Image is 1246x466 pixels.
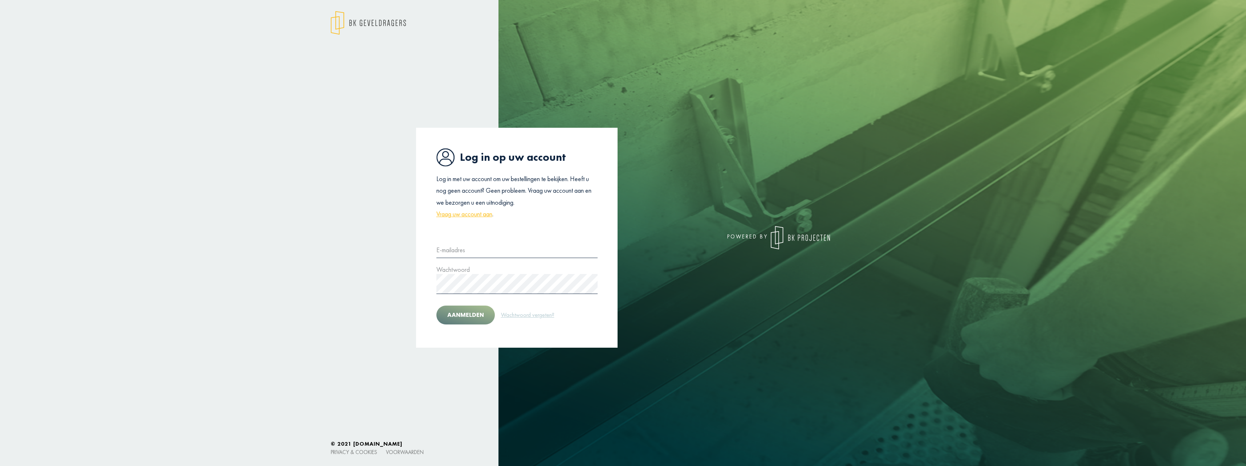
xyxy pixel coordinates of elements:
[331,11,406,35] img: logo
[628,226,830,249] div: powered by
[436,264,470,275] label: Wachtwoord
[436,148,455,167] img: icon
[501,310,555,320] a: Wachtwoord vergeten?
[436,306,495,324] button: Aanmelden
[386,449,424,455] a: Voorwaarden
[771,226,830,249] img: logo
[331,441,915,447] h6: © 2021 [DOMAIN_NAME]
[331,449,377,455] a: Privacy & cookies
[436,173,598,220] p: Log in met uw account om uw bestellingen te bekijken. Heeft u nog geen account? Geen probleem. Vr...
[436,208,492,220] a: Vraag uw account aan
[436,148,598,167] h1: Log in op uw account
